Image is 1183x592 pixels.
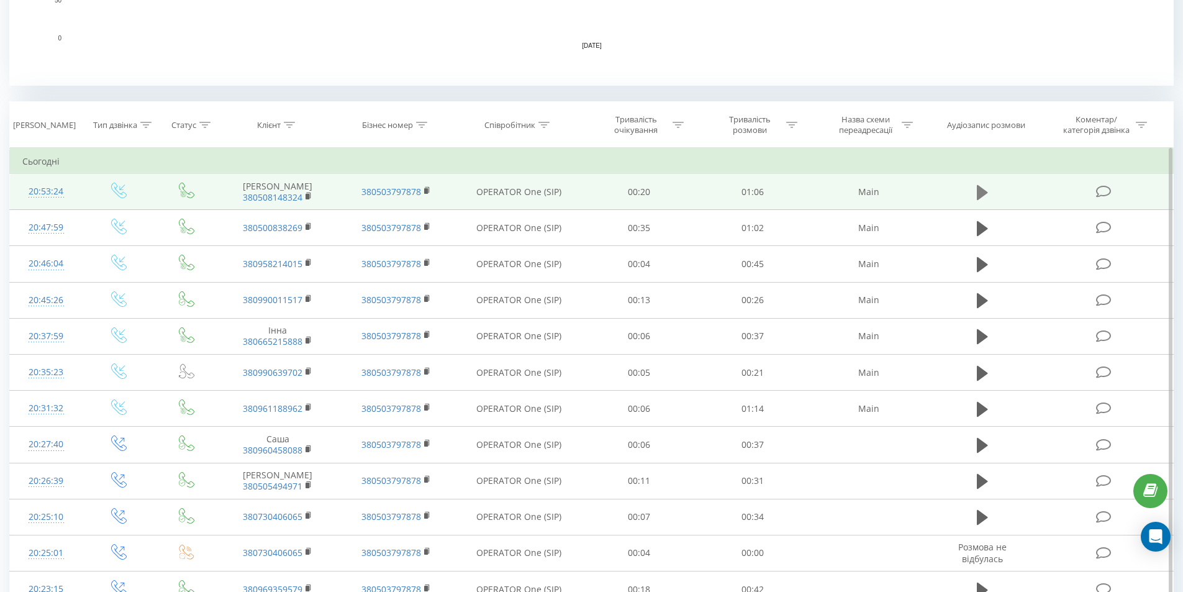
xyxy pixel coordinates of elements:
td: OPERATOR One (SIP) [455,427,582,463]
td: OPERATOR One (SIP) [455,355,582,391]
td: 00:06 [582,391,696,427]
td: 00:04 [582,535,696,571]
div: Статус [171,120,196,130]
div: 20:25:10 [22,505,70,529]
a: 380665215888 [243,335,302,347]
a: 380503797878 [361,547,421,558]
div: Бізнес номер [362,120,413,130]
div: 20:25:01 [22,541,70,565]
td: Main [809,318,927,354]
td: OPERATOR One (SIP) [455,282,582,318]
td: 00:31 [696,463,810,499]
a: 380958214015 [243,258,302,270]
div: 20:46:04 [22,252,70,276]
td: 00:06 [582,427,696,463]
td: Main [809,210,927,246]
td: 00:00 [696,535,810,571]
a: 380961188962 [243,403,302,414]
div: 20:26:39 [22,469,70,493]
td: Інна [219,318,337,354]
a: 380503797878 [361,294,421,306]
td: 00:05 [582,355,696,391]
div: 20:37:59 [22,324,70,348]
td: Сьогодні [10,149,1174,174]
td: Main [809,174,927,210]
div: Тип дзвінка [93,120,137,130]
td: 00:04 [582,246,696,282]
td: 01:02 [696,210,810,246]
a: 380503797878 [361,186,421,198]
div: Тривалість очікування [603,114,669,135]
td: 00:35 [582,210,696,246]
a: 380505494971 [243,480,302,492]
text: [DATE] [582,42,602,49]
div: Назва схеми переадресації [832,114,899,135]
a: 380503797878 [361,439,421,450]
td: [PERSON_NAME] [219,174,337,210]
text: 0 [58,35,61,42]
div: Open Intercom Messenger [1141,522,1171,552]
td: OPERATOR One (SIP) [455,535,582,571]
a: 380990011517 [243,294,302,306]
a: 380503797878 [361,222,421,234]
span: Розмова не відбулась [958,541,1007,564]
td: Main [809,355,927,391]
div: [PERSON_NAME] [13,120,76,130]
td: 00:26 [696,282,810,318]
a: 380960458088 [243,444,302,456]
div: Клієнт [257,120,281,130]
td: OPERATOR One (SIP) [455,318,582,354]
a: 380508148324 [243,191,302,203]
td: 00:07 [582,499,696,535]
a: 380730406065 [243,511,302,522]
div: 20:35:23 [22,360,70,385]
a: 380730406065 [243,547,302,558]
td: 00:37 [696,427,810,463]
td: OPERATOR One (SIP) [455,463,582,499]
td: Main [809,391,927,427]
a: 380503797878 [361,511,421,522]
td: OPERATOR One (SIP) [455,246,582,282]
div: 20:27:40 [22,432,70,457]
a: 380500838269 [243,222,302,234]
td: 00:06 [582,318,696,354]
a: 380503797878 [361,367,421,378]
div: Аудіозапис розмови [947,120,1025,130]
td: Саша [219,427,337,463]
td: 01:14 [696,391,810,427]
div: Співробітник [484,120,535,130]
td: 00:21 [696,355,810,391]
td: OPERATOR One (SIP) [455,391,582,427]
td: 00:45 [696,246,810,282]
td: [PERSON_NAME] [219,463,337,499]
div: 20:47:59 [22,216,70,240]
div: 20:45:26 [22,288,70,312]
a: 380503797878 [361,475,421,486]
div: 20:53:24 [22,180,70,204]
td: 00:37 [696,318,810,354]
td: 00:13 [582,282,696,318]
div: Коментар/категорія дзвінка [1060,114,1133,135]
div: 20:31:32 [22,396,70,421]
td: 01:06 [696,174,810,210]
a: 380990639702 [243,367,302,378]
a: 380503797878 [361,330,421,342]
td: 00:11 [582,463,696,499]
td: OPERATOR One (SIP) [455,174,582,210]
td: 00:20 [582,174,696,210]
td: Main [809,282,927,318]
td: OPERATOR One (SIP) [455,210,582,246]
td: 00:34 [696,499,810,535]
a: 380503797878 [361,258,421,270]
div: Тривалість розмови [717,114,783,135]
a: 380503797878 [361,403,421,414]
td: OPERATOR One (SIP) [455,499,582,535]
td: Main [809,246,927,282]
